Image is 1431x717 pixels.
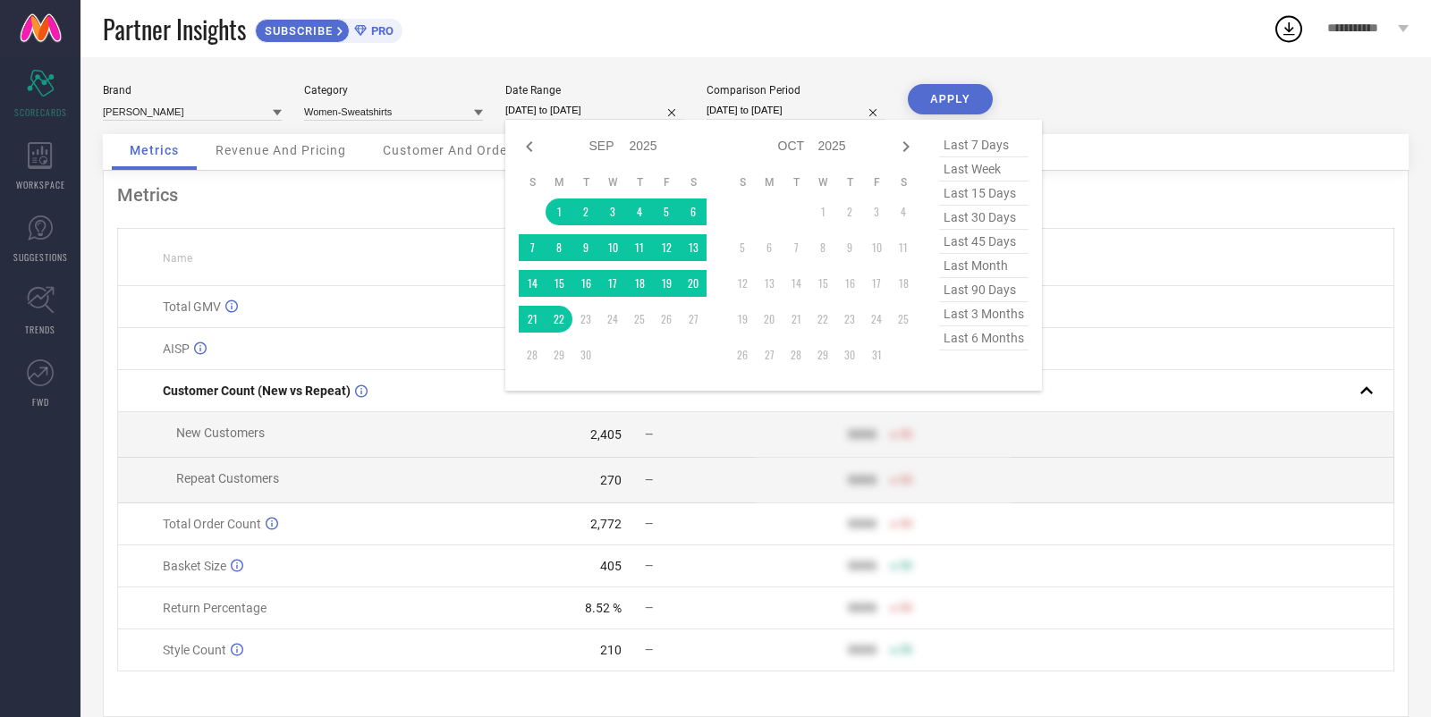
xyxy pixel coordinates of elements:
td: Fri Oct 10 2025 [863,234,890,261]
div: 405 [600,559,622,573]
td: Mon Sep 15 2025 [546,270,572,297]
td: Sun Oct 19 2025 [729,306,756,333]
span: New Customers [176,426,265,440]
span: Partner Insights [103,11,246,47]
span: 50 [900,474,912,486]
th: Wednesday [599,175,626,190]
span: AISP [163,342,190,356]
span: Repeat Customers [176,471,279,485]
td: Mon Sep 01 2025 [546,198,572,225]
th: Friday [863,175,890,190]
td: Sat Sep 20 2025 [680,270,707,297]
td: Tue Oct 21 2025 [783,306,809,333]
span: 50 [900,644,912,656]
span: 50 [900,518,912,530]
span: Customer Count (New vs Repeat) [163,384,351,398]
th: Thursday [836,175,863,190]
td: Tue Sep 16 2025 [572,270,599,297]
td: Thu Sep 11 2025 [626,234,653,261]
td: Sat Sep 06 2025 [680,198,707,225]
th: Tuesday [783,175,809,190]
div: 8.52 % [585,601,622,615]
div: 270 [600,473,622,487]
span: Basket Size [163,559,226,573]
span: Customer And Orders [383,143,520,157]
th: Tuesday [572,175,599,190]
td: Wed Oct 01 2025 [809,198,836,225]
td: Wed Oct 15 2025 [809,270,836,297]
th: Sunday [519,175,546,190]
td: Thu Oct 16 2025 [836,270,863,297]
span: SUBSCRIBE [256,24,337,38]
td: Thu Oct 30 2025 [836,342,863,368]
div: Category [304,84,483,97]
span: PRO [367,24,394,38]
div: 9999 [848,517,876,531]
td: Thu Oct 09 2025 [836,234,863,261]
td: Fri Oct 24 2025 [863,306,890,333]
td: Fri Sep 19 2025 [653,270,680,297]
span: — [645,428,653,441]
td: Sun Oct 05 2025 [729,234,756,261]
td: Wed Oct 08 2025 [809,234,836,261]
span: last month [939,254,1029,278]
th: Saturday [680,175,707,190]
td: Wed Oct 29 2025 [809,342,836,368]
span: SUGGESTIONS [13,250,68,264]
td: Mon Oct 13 2025 [756,270,783,297]
button: APPLY [908,84,993,114]
th: Wednesday [809,175,836,190]
td: Sat Oct 04 2025 [890,198,917,225]
td: Mon Oct 06 2025 [756,234,783,261]
div: Date Range [505,84,684,97]
span: — [645,560,653,572]
span: last week [939,157,1029,181]
td: Tue Sep 02 2025 [572,198,599,225]
td: Fri Sep 26 2025 [653,306,680,333]
div: Previous month [519,136,540,157]
td: Sun Sep 14 2025 [519,270,546,297]
th: Monday [546,175,572,190]
div: 2,772 [590,517,622,531]
th: Friday [653,175,680,190]
div: Next month [895,136,917,157]
span: 50 [900,560,912,572]
td: Mon Sep 22 2025 [546,306,572,333]
span: last 15 days [939,181,1029,206]
div: Brand [103,84,282,97]
div: 9999 [848,601,876,615]
th: Sunday [729,175,756,190]
td: Thu Oct 02 2025 [836,198,863,225]
span: FWD [32,395,49,409]
td: Tue Oct 28 2025 [783,342,809,368]
td: Tue Sep 30 2025 [572,342,599,368]
td: Sun Oct 12 2025 [729,270,756,297]
span: Style Count [163,643,226,657]
span: Revenue And Pricing [216,143,346,157]
input: Select date range [505,101,684,120]
span: — [645,602,653,614]
div: Comparison Period [707,84,885,97]
span: SCORECARDS [14,105,67,119]
th: Saturday [890,175,917,190]
td: Tue Sep 23 2025 [572,306,599,333]
td: Wed Oct 22 2025 [809,306,836,333]
td: Sun Sep 21 2025 [519,306,546,333]
input: Select comparison period [707,101,885,120]
td: Thu Oct 23 2025 [836,306,863,333]
td: Mon Sep 08 2025 [546,234,572,261]
span: last 45 days [939,230,1029,254]
th: Monday [756,175,783,190]
span: — [645,644,653,656]
span: Name [163,252,192,265]
a: SUBSCRIBEPRO [255,14,402,43]
span: 50 [900,428,912,441]
span: TRENDS [25,323,55,336]
td: Wed Sep 24 2025 [599,306,626,333]
td: Mon Sep 29 2025 [546,342,572,368]
td: Sat Oct 11 2025 [890,234,917,261]
span: 50 [900,602,912,614]
span: WORKSPACE [16,178,65,191]
td: Wed Sep 17 2025 [599,270,626,297]
td: Tue Oct 14 2025 [783,270,809,297]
